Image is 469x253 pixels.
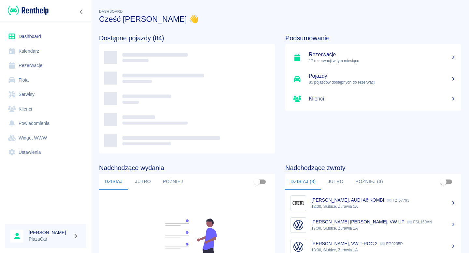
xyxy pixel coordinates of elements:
[321,174,350,190] button: Jutro
[99,174,128,190] button: Dzisiaj
[285,68,461,90] a: Pojazdy85 pojazdów dostępnych do rezerwacji
[5,131,86,145] a: Widget WWW
[5,58,86,73] a: Rezerwacje
[311,241,377,246] p: [PERSON_NAME], VW T-ROC 2
[285,192,461,214] a: Image[PERSON_NAME], AUDI A6 KOMBI FZI6779312:00, Słubice, Żurawia 1A
[99,9,123,13] span: Dashboard
[29,236,70,243] p: PlazaCar
[311,225,456,231] p: 17:00, Słubice, Żurawia 1A
[77,7,86,16] button: Zwiń nawigację
[285,214,461,236] a: Image[PERSON_NAME] [PERSON_NAME], VW UP FSL160AN17:00, Słubice, Żurawia 1A
[251,176,263,188] span: Pokaż przypisane tylko do mnie
[5,5,49,16] a: Renthelp logo
[309,79,456,85] p: 85 pojazdów dostępnych do rezerwacji
[5,44,86,59] a: Kalendarz
[128,174,158,190] button: Jutro
[309,73,456,79] h5: Pojazdy
[5,102,86,116] a: Klienci
[5,145,86,160] a: Ustawienia
[5,116,86,131] a: Powiadomienia
[350,174,389,190] button: Później (3)
[5,29,86,44] a: Dashboard
[292,197,305,209] img: Image
[309,51,456,58] h5: Rezerwacje
[99,34,275,42] h4: Dostępne pojazdy (84)
[5,87,86,102] a: Serwisy
[311,197,384,203] p: [PERSON_NAME], AUDI A6 KOMBI
[285,34,461,42] h4: Podsumowanie
[407,220,432,224] p: FSL160AN
[285,90,461,108] a: Klienci
[99,15,461,24] h3: Cześć [PERSON_NAME] 👋
[158,174,188,190] button: Później
[5,73,86,87] a: Flota
[99,164,275,172] h4: Nadchodzące wydania
[437,176,449,188] span: Pokaż przypisane tylko do mnie
[8,5,49,16] img: Renthelp logo
[311,247,456,253] p: 18:00, Słubice, Żurawia 1A
[292,241,305,253] img: Image
[311,219,405,224] p: [PERSON_NAME] [PERSON_NAME], VW UP
[380,242,403,246] p: FG9235P
[285,164,461,172] h4: Nadchodzące zwroty
[292,219,305,231] img: Image
[285,174,321,190] button: Dzisiaj (3)
[309,96,456,102] h5: Klienci
[387,198,409,203] p: FZI67793
[309,58,456,64] p: 17 rezerwacji w tym miesiącu
[285,47,461,68] a: Rezerwacje17 rezerwacji w tym miesiącu
[311,204,456,209] p: 12:00, Słubice, Żurawia 1A
[29,229,70,236] h6: [PERSON_NAME]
